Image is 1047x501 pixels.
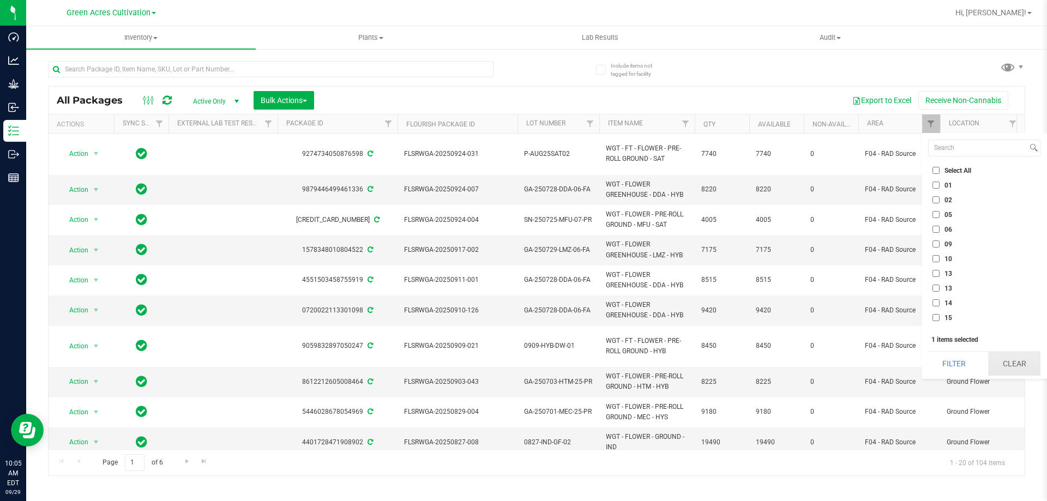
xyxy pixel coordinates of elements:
[524,275,593,285] span: GA-250728-DDA-06-FA
[701,184,743,195] span: 8220
[813,120,861,128] a: Non-Available
[810,407,852,417] span: 0
[756,275,797,285] span: 8515
[276,149,399,159] div: 9274734050876598
[756,407,797,417] span: 9180
[59,434,89,450] span: Action
[524,184,593,195] span: GA-250728-DDA-06-FA
[865,305,934,316] span: F04 - RAD Source
[8,55,19,66] inline-svg: Analytics
[59,374,89,389] span: Action
[756,341,797,351] span: 8450
[524,149,593,159] span: P-AUG25SAT02
[59,182,89,197] span: Action
[260,114,278,133] a: Filter
[677,114,695,133] a: Filter
[944,285,952,292] span: 13
[865,275,934,285] span: F04 - RAD Source
[701,407,743,417] span: 9180
[756,149,797,159] span: 7740
[404,275,511,285] span: FLSRWGA-20250911-001
[606,402,688,422] span: WGT - FLOWER - PRE-ROLL GROUND - MEC - HYS
[703,120,715,128] a: Qty
[756,305,797,316] span: 9420
[5,458,21,488] p: 10:05 AM EDT
[716,33,944,43] span: Audit
[59,273,89,288] span: Action
[177,119,263,127] a: External Lab Test Result
[89,243,103,258] span: select
[701,305,743,316] span: 9420
[59,146,89,161] span: Action
[136,303,147,318] span: In Sync
[11,414,44,446] iframe: Resource center
[932,240,940,248] input: 09
[581,114,599,133] a: Filter
[125,454,145,471] input: 1
[366,150,373,158] span: Sync from Compliance System
[865,245,934,255] span: F04 - RAD Source
[524,377,593,387] span: GA-250703-HTM-25-PR
[865,341,934,351] span: F04 - RAD Source
[701,437,743,448] span: 19490
[810,377,852,387] span: 0
[865,149,934,159] span: F04 - RAD Source
[524,341,593,351] span: 0909-HYB-DW-01
[524,245,593,255] span: GA-250729-LMZ-06-FA
[524,407,593,417] span: GA-250701-MEC-25-PR
[48,61,494,77] input: Search Package ID, Item Name, SKU, Lot or Part Number...
[89,303,103,318] span: select
[701,341,743,351] span: 8450
[865,215,934,225] span: F04 - RAD Source
[276,437,399,448] div: 4401728471908902
[932,196,940,203] input: 02
[810,149,852,159] span: 0
[404,149,511,159] span: FLSRWGA-20250924-031
[380,114,398,133] a: Filter
[810,245,852,255] span: 0
[756,215,797,225] span: 4005
[756,245,797,255] span: 7175
[606,432,688,452] span: WGT - FLOWER - GROUND - IND
[1004,114,1022,133] a: Filter
[256,33,485,43] span: Plants
[404,305,511,316] span: FLSRWGA-20250910-126
[136,374,147,389] span: In Sync
[941,454,1014,470] span: 1 - 20 of 104 items
[810,275,852,285] span: 0
[810,305,852,316] span: 0
[404,341,511,351] span: FLSRWGA-20250909-021
[810,215,852,225] span: 0
[136,182,147,197] span: In Sync
[89,405,103,420] span: select
[606,371,688,392] span: WGT - FLOWER - PRE-ROLL GROUND - HTM - HYB
[944,300,952,306] span: 14
[276,184,399,195] div: 9879446499461336
[810,184,852,195] span: 0
[955,8,1026,17] span: Hi, [PERSON_NAME]!
[944,167,971,174] span: Select All
[524,215,593,225] span: SN-250725-MFU-07-PR
[136,212,147,227] span: In Sync
[404,407,511,417] span: FLSRWGA-20250829-004
[276,215,399,225] div: [CREDIT_CARD_NUMBER]
[606,209,688,230] span: WGT - FLOWER - PRE-ROLL GROUND - MFU - SAT
[947,407,1015,417] span: Ground Flower
[8,32,19,43] inline-svg: Dashboard
[701,245,743,255] span: 7175
[8,79,19,89] inline-svg: Grow
[485,26,715,49] a: Lab Results
[8,172,19,183] inline-svg: Reports
[89,146,103,161] span: select
[196,454,212,469] a: Go to the last page
[810,341,852,351] span: 0
[932,270,940,277] input: 13
[606,270,688,291] span: WGT - FLOWER GREENHOUSE - DDA - HYB
[947,437,1015,448] span: Ground Flower
[932,211,940,218] input: 05
[701,377,743,387] span: 8225
[865,437,934,448] span: F04 - RAD Source
[366,438,373,446] span: Sync from Compliance System
[932,226,940,233] input: 06
[931,336,1037,343] div: 1 items selected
